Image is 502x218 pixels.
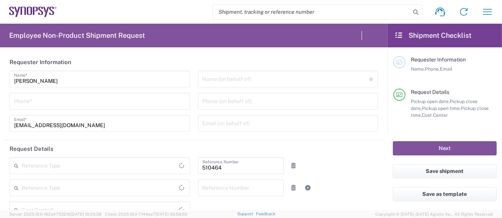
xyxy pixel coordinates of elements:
span: Name, [411,66,425,72]
h2: Requester Information [10,58,71,66]
span: Requester Information [411,57,466,63]
a: Feedback [256,212,275,216]
span: [DATE] 09:58:55 [155,212,187,216]
span: Request Details [411,89,449,95]
h2: Shipment Checklist [394,31,471,40]
span: [DATE] 10:05:38 [71,212,101,216]
span: Phone, [425,66,440,72]
a: Add Reference [302,182,313,193]
h2: Employee Non-Product Shipment Request [9,31,145,40]
button: Save as template [393,187,497,201]
a: Support [237,212,256,216]
input: Shipment, tracking or reference number [213,5,410,19]
span: Email [440,66,452,72]
button: Save shipment [393,164,497,178]
button: Next [393,141,497,155]
a: Remove Reference [288,160,299,171]
span: Pickup open time, [422,105,461,111]
a: Remove Reference [288,182,299,193]
span: Cost Center [422,112,448,118]
span: Server: 2025.19.0-192a4753216 [9,212,101,216]
span: Copyright © [DATE]-[DATE] Agistix Inc., All Rights Reserved [375,211,493,218]
span: Client: 2025.19.0-7f44ea7 [105,212,187,216]
h2: Request Details [10,145,53,153]
span: Pickup open date, [411,99,450,104]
